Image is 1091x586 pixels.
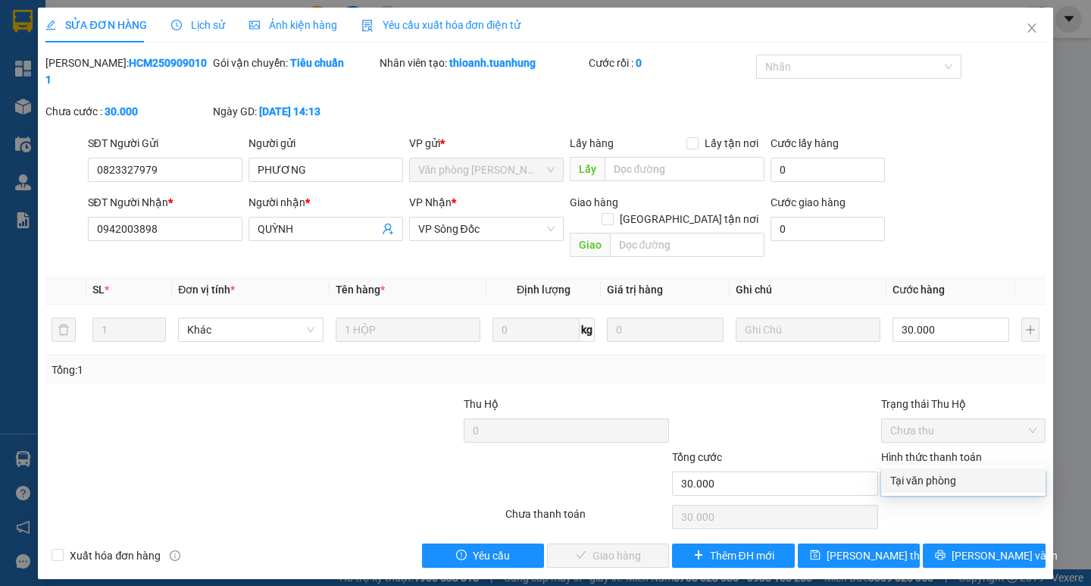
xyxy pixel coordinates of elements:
span: Định lượng [517,284,571,296]
span: Yêu cầu xuất hóa đơn điện tử [361,19,521,31]
div: Người nhận [249,194,403,211]
input: Ghi Chú [736,318,880,342]
span: Ảnh kiện hàng [249,19,337,31]
span: Đơn vị tính [178,284,235,296]
div: Chưa thanh toán [504,506,671,532]
div: Ngày GD: [213,103,377,120]
div: Tại văn phòng [890,472,1036,489]
button: exclamation-circleYêu cầu [422,544,544,568]
div: Cước rồi : [589,55,753,71]
span: kg [580,318,595,342]
span: [PERSON_NAME] thay đổi [827,547,948,564]
div: Nhân viên tạo: [380,55,586,71]
th: Ghi chú [730,275,886,305]
span: SỬA ĐƠN HÀNG [45,19,146,31]
input: 0 [607,318,724,342]
label: Cước lấy hàng [771,137,839,149]
span: Thu Hộ [464,398,499,410]
span: Yêu cầu [473,547,510,564]
span: Cước hàng [892,284,945,296]
span: [GEOGRAPHIC_DATA] tận nơi [614,211,764,227]
span: picture [249,20,260,30]
span: Xuất hóa đơn hàng [64,547,167,564]
span: Văn phòng Hồ Chí Minh [418,158,555,181]
input: Cước lấy hàng [771,158,885,182]
span: SL [92,284,105,296]
span: close [1026,22,1038,34]
span: Lấy tận nơi [699,135,764,152]
div: SĐT Người Nhận [88,194,242,211]
b: 0 [636,57,642,69]
img: icon [361,20,374,32]
button: plusThêm ĐH mới [672,544,794,568]
span: info-circle [170,550,180,561]
span: edit [45,20,56,30]
span: user-add [382,223,394,235]
span: plus [693,550,704,562]
button: plus [1021,318,1039,342]
span: Tên hàng [336,284,385,296]
button: save[PERSON_NAME] thay đổi [798,544,920,568]
span: Chưa thu [890,419,1036,442]
div: VP gửi [409,135,564,152]
b: thioanh.tuanhung [449,57,536,69]
span: Thêm ĐH mới [710,547,774,564]
span: Giao hàng [570,196,618,208]
b: [DATE] 14:13 [259,105,320,118]
button: delete [52,318,76,342]
span: Lấy hàng [570,137,614,149]
label: Hình thức thanh toán [881,451,982,463]
span: Giao [570,233,610,257]
span: Lịch sử [171,19,225,31]
div: Gói vận chuyển: [213,55,377,71]
input: Dọc đường [605,157,764,181]
span: Tổng cước [672,451,722,463]
span: printer [935,550,946,562]
div: SĐT Người Gửi [88,135,242,152]
span: [PERSON_NAME] và In [952,547,1058,564]
button: Close [1011,8,1053,50]
div: [PERSON_NAME]: [45,55,210,88]
b: Tiêu chuẩn [290,57,344,69]
div: Trạng thái Thu Hộ [881,396,1046,412]
span: clock-circle [171,20,182,30]
span: Khác [187,318,314,341]
label: Cước giao hàng [771,196,846,208]
span: VP Nhận [409,196,452,208]
span: VP Sông Đốc [418,218,555,240]
span: Lấy [570,157,605,181]
button: checkGiao hàng [547,544,669,568]
span: exclamation-circle [456,550,467,562]
div: Tổng: 1 [52,362,422,378]
span: Giá trị hàng [607,284,663,296]
b: 30.000 [105,105,138,118]
span: save [810,550,821,562]
input: Cước giao hàng [771,217,885,241]
input: Dọc đường [610,233,764,257]
div: Chưa cước : [45,103,210,120]
button: printer[PERSON_NAME] và In [923,544,1045,568]
input: VD: Bàn, Ghế [336,318,480,342]
div: Người gửi [249,135,403,152]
